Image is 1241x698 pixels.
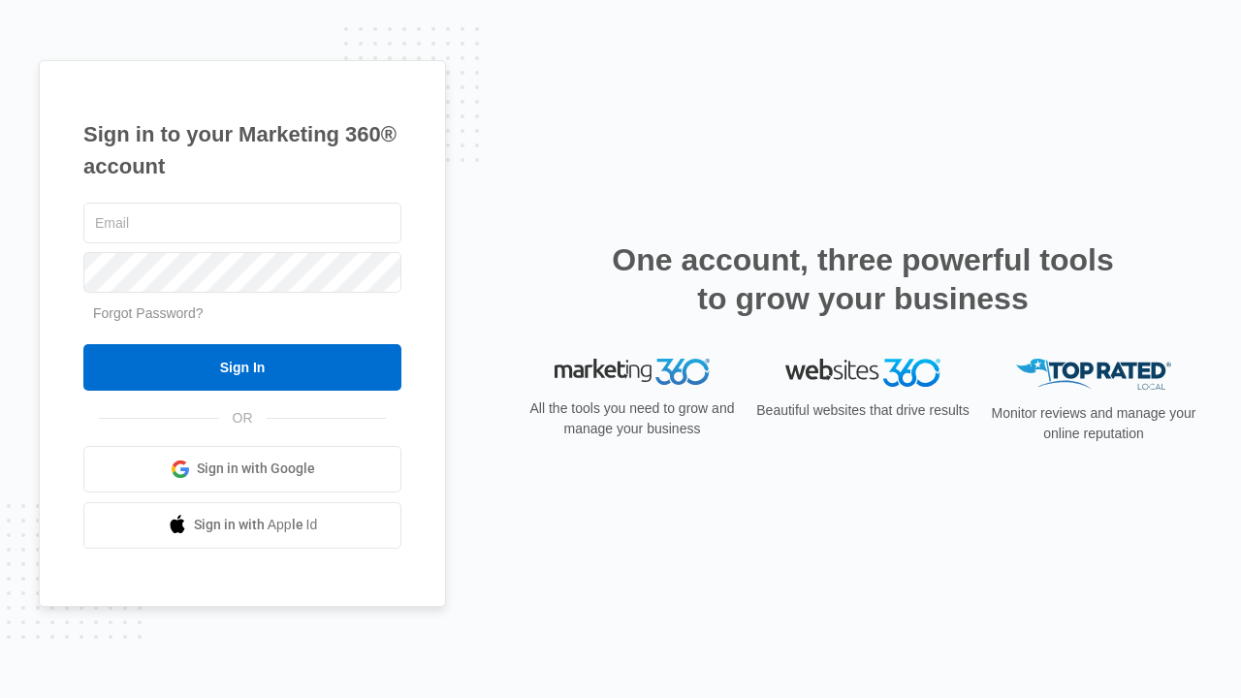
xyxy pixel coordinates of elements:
[93,305,204,321] a: Forgot Password?
[606,240,1120,318] h2: One account, three powerful tools to grow your business
[83,344,401,391] input: Sign In
[555,359,710,386] img: Marketing 360
[194,515,318,535] span: Sign in with Apple Id
[785,359,940,387] img: Websites 360
[219,408,267,428] span: OR
[985,403,1202,444] p: Monitor reviews and manage your online reputation
[83,118,401,182] h1: Sign in to your Marketing 360® account
[83,502,401,549] a: Sign in with Apple Id
[1016,359,1171,391] img: Top Rated Local
[83,203,401,243] input: Email
[754,400,971,421] p: Beautiful websites that drive results
[197,459,315,479] span: Sign in with Google
[524,398,741,439] p: All the tools you need to grow and manage your business
[83,446,401,492] a: Sign in with Google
